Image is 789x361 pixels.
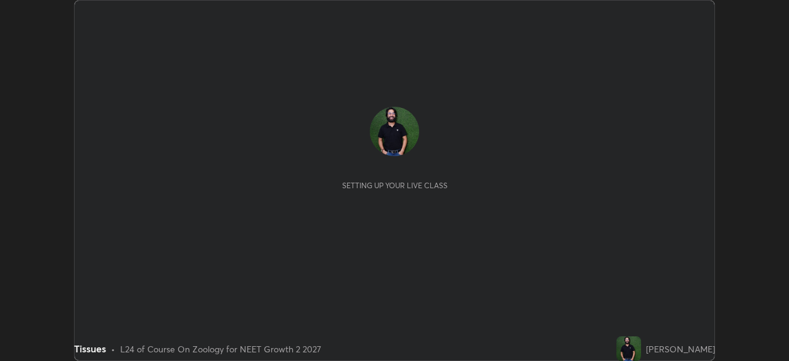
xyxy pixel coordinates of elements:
img: 8be69093bacc48d5a625170d7cbcf919.jpg [616,336,641,361]
div: Tissues [74,341,106,356]
div: L24 of Course On Zoology for NEET Growth 2 2027 [120,342,321,355]
div: Setting up your live class [342,181,448,190]
img: 8be69093bacc48d5a625170d7cbcf919.jpg [370,107,419,156]
div: • [111,342,115,355]
div: [PERSON_NAME] [646,342,715,355]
